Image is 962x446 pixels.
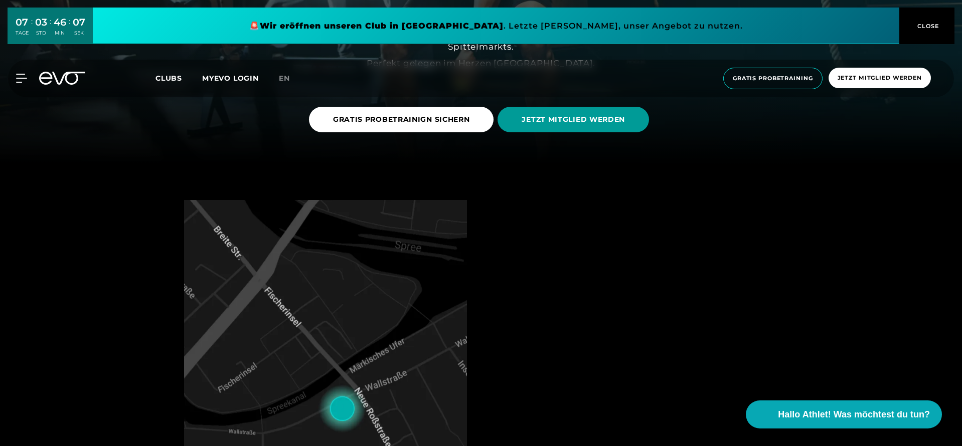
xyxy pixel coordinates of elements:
[915,22,939,31] span: CLOSE
[778,408,930,421] span: Hallo Athlet! Was möchtest du tun?
[333,114,470,125] span: GRATIS PROBETRAINIGN SICHERN
[746,400,942,428] button: Hallo Athlet! Was möchtest du tun?
[73,30,85,37] div: SEK
[54,15,66,30] div: 46
[838,74,922,82] span: Jetzt Mitglied werden
[733,74,813,83] span: Gratis Probetraining
[155,74,182,83] span: Clubs
[720,68,826,89] a: Gratis Probetraining
[899,8,954,44] button: CLOSE
[35,15,47,30] div: 03
[69,16,70,43] div: :
[498,99,653,140] a: JETZT MITGLIED WERDEN
[54,30,66,37] div: MIN
[16,15,29,30] div: 07
[73,15,85,30] div: 07
[155,73,202,83] a: Clubs
[279,73,302,84] a: en
[31,16,33,43] div: :
[826,68,934,89] a: Jetzt Mitglied werden
[16,30,29,37] div: TAGE
[279,74,290,83] span: en
[202,74,259,83] a: MYEVO LOGIN
[35,30,47,37] div: STD
[309,99,498,140] a: GRATIS PROBETRAINIGN SICHERN
[522,114,625,125] span: JETZT MITGLIED WERDEN
[50,16,51,43] div: :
